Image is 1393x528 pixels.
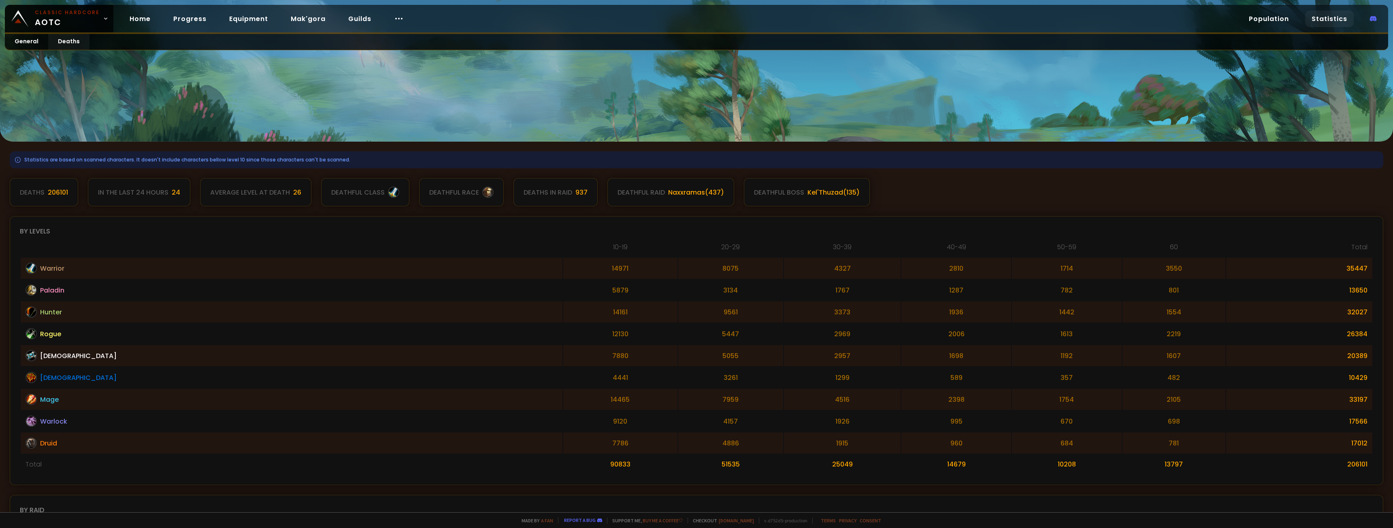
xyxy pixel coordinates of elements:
td: 781 [1122,433,1225,454]
th: Total [1226,242,1372,257]
span: [DEMOGRAPHIC_DATA] [40,351,117,361]
div: deathful boss [754,187,804,197]
a: Classic HardcoreAOTC [5,5,113,32]
span: Warrior [40,263,64,274]
a: Statistics [1305,11,1354,27]
td: 1926 [784,411,901,432]
span: Warlock [40,416,67,426]
td: 670 [1012,411,1122,432]
span: Hunter [40,307,62,317]
td: 698 [1122,411,1225,432]
a: Population [1242,11,1295,27]
a: Mak'gora [284,11,332,27]
td: 12130 [563,323,677,344]
a: Guilds [342,11,378,27]
td: 13797 [1122,454,1225,474]
a: Privacy [839,517,856,524]
td: 33197 [1226,389,1372,410]
td: 14971 [563,258,677,279]
td: 4157 [678,411,784,432]
th: 60 [1122,242,1225,257]
td: 1936 [901,301,1011,322]
td: 1714 [1012,258,1122,279]
td: 1287 [901,280,1011,301]
td: 2006 [901,323,1011,344]
td: 17012 [1226,433,1372,454]
a: [DOMAIN_NAME] [719,517,754,524]
a: Consent [860,517,881,524]
td: 51535 [678,454,784,474]
td: 8075 [678,258,784,279]
td: 10429 [1226,367,1372,388]
td: 9561 [678,301,784,322]
a: Home [123,11,157,27]
td: 5055 [678,345,784,366]
span: Druid [40,438,57,448]
td: 13650 [1226,280,1372,301]
span: Paladin [40,285,64,295]
td: 32027 [1226,301,1372,322]
a: Buy me a coffee [643,517,683,524]
div: Statistics are based on scanned characters. It doesn't include characters bellow level 10 since t... [10,151,1383,168]
td: 1613 [1012,323,1122,344]
td: 4327 [784,258,901,279]
td: 801 [1122,280,1225,301]
div: 206101 [48,187,68,197]
td: 206101 [1226,454,1372,474]
div: By levels [20,226,1373,236]
div: In the last 24 hours [98,187,168,197]
span: Support me, [607,517,683,524]
td: 35447 [1226,258,1372,279]
td: 782 [1012,280,1122,301]
div: deathful race [429,187,479,197]
td: 17566 [1226,411,1372,432]
td: 7880 [563,345,677,366]
td: 1698 [901,345,1011,366]
span: [DEMOGRAPHIC_DATA] [40,373,117,383]
td: 14465 [563,389,677,410]
th: 50-59 [1012,242,1122,257]
div: Deaths in raid [524,187,572,197]
span: Rogue [40,329,61,339]
a: Progress [167,11,213,27]
div: Naxxramas ( 437 ) [668,187,724,197]
td: 90833 [563,454,677,474]
td: 5447 [678,323,784,344]
td: 1767 [784,280,901,301]
td: 3550 [1122,258,1225,279]
td: 960 [901,433,1011,454]
td: 4441 [563,367,677,388]
span: Checkout [688,517,754,524]
th: 20-29 [678,242,784,257]
div: Deaths [20,187,45,197]
th: 30-39 [784,242,901,257]
td: 1554 [1122,301,1225,322]
td: 1299 [784,367,901,388]
td: 2219 [1122,323,1225,344]
a: Equipment [223,11,275,27]
td: 4886 [678,433,784,454]
td: 7786 [563,433,677,454]
td: 3134 [678,280,784,301]
div: 24 [172,187,180,197]
div: By raid [20,505,1373,515]
small: Classic Hardcore [35,9,100,16]
td: 14161 [563,301,677,322]
td: 14679 [901,454,1011,474]
td: 4516 [784,389,901,410]
span: v. d752d5 - production [759,517,807,524]
span: Mage [40,394,59,405]
td: 10208 [1012,454,1122,474]
td: 357 [1012,367,1122,388]
td: 2969 [784,323,901,344]
td: 3261 [678,367,784,388]
td: 995 [901,411,1011,432]
th: 40-49 [901,242,1011,257]
td: Total [21,454,562,474]
div: Kel'Thuzad ( 135 ) [807,187,860,197]
th: 10-19 [563,242,677,257]
td: 26384 [1226,323,1372,344]
span: AOTC [35,9,100,28]
td: 2398 [901,389,1011,410]
a: Terms [821,517,836,524]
